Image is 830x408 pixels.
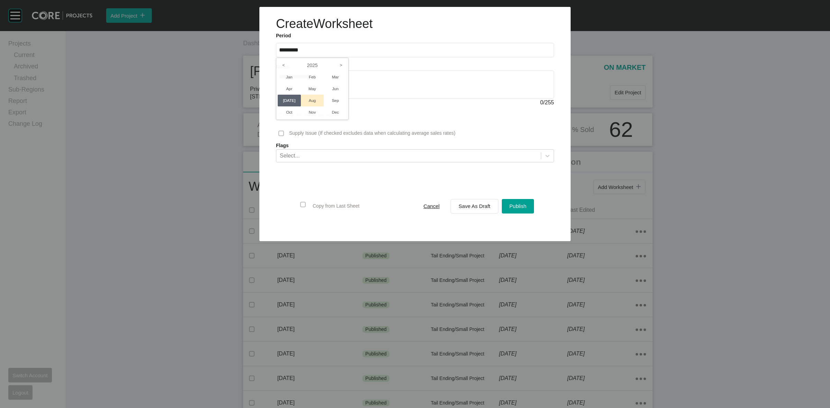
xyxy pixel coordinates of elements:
[324,95,347,106] li: Sep
[324,106,347,118] li: Dec
[278,71,301,83] li: Jan
[301,71,324,83] li: Feb
[278,95,301,106] li: [DATE]
[324,71,347,83] li: Mar
[324,83,347,95] li: Jun
[278,106,301,118] li: Oct
[278,59,347,71] label: 2025
[335,59,347,71] i: >
[301,106,324,118] li: Nov
[278,83,301,95] li: Apr
[301,95,324,106] li: Aug
[278,59,289,71] i: <
[301,83,324,95] li: May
